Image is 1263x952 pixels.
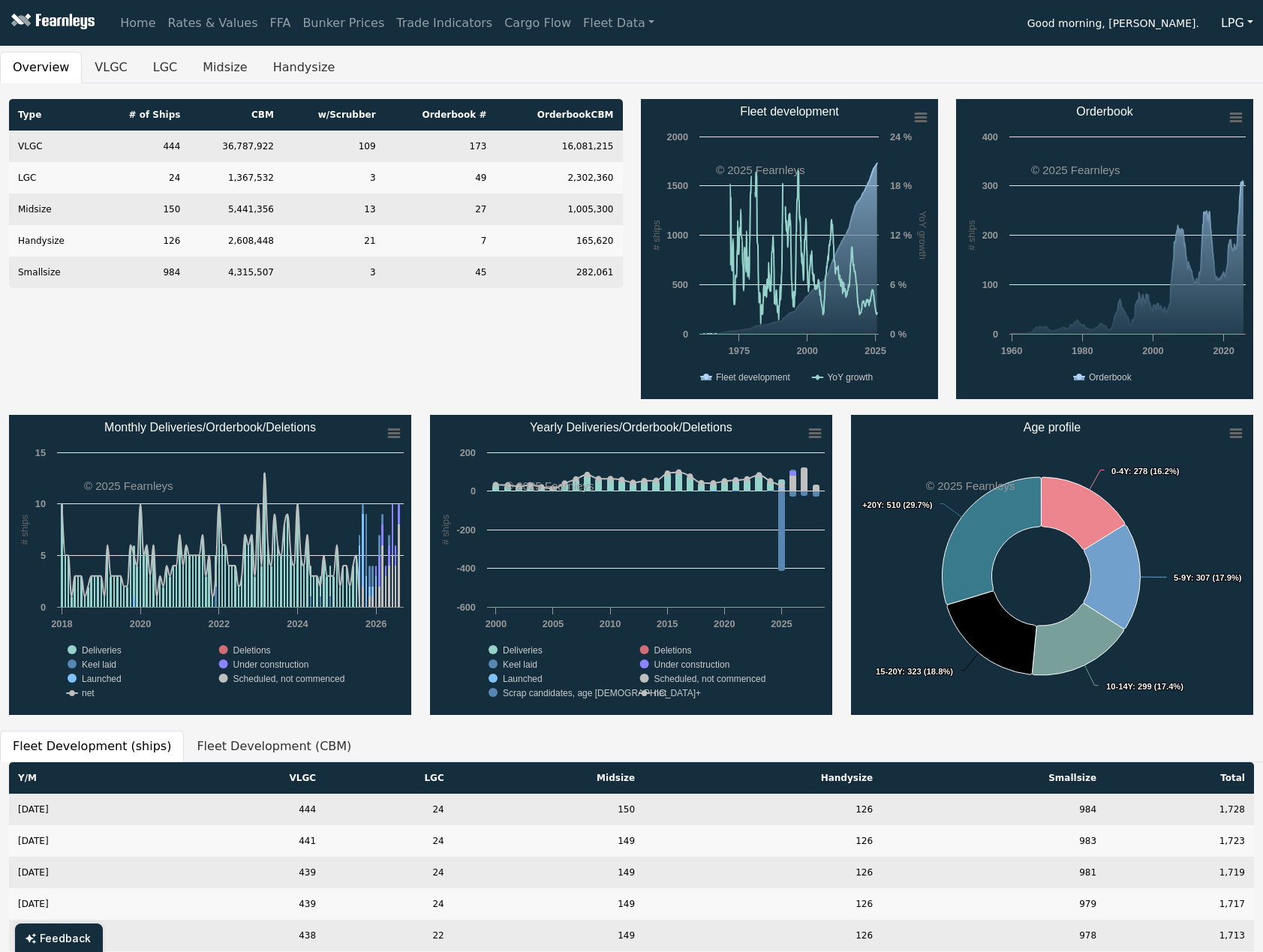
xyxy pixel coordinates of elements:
[650,220,661,251] text: # ships
[827,372,873,383] text: YoY growth
[1076,105,1134,118] text: Orderbook
[956,99,1253,399] svg: Orderbook
[740,105,839,118] text: Fleet development
[1174,573,1192,582] tspan: 5-9Y
[1024,421,1081,434] text: Age profile
[189,99,283,131] th: CBM
[287,618,308,629] text: 2024
[657,618,678,629] text: 2015
[9,794,173,825] td: [DATE]
[1105,920,1254,951] td: 1,713
[577,8,660,38] a: Fleet Data
[9,194,96,225] td: Midsize
[666,180,687,191] text: 1500
[96,131,190,162] td: 444
[283,131,385,162] td: 109
[1105,857,1254,888] td: 1,719
[496,99,623,131] th: Orderbook CBM
[771,618,792,629] text: 2025
[1111,467,1129,476] tspan: 0-4Y
[1213,345,1234,356] text: 2020
[260,52,348,83] button: Handysize
[390,8,498,38] a: Trade Indicators
[430,415,832,715] svg: Yearly Deliveries/Orderbook/Deletions
[385,99,496,131] th: Orderbook #
[714,618,735,629] text: 2020
[666,131,687,143] text: 2000
[882,920,1105,951] td: 978
[917,211,928,260] text: YoY growth
[82,645,122,656] text: Deliveries
[505,479,594,492] text: © 2025 Fearnleys
[503,688,701,698] text: Scrap candidates, age [DEMOGRAPHIC_DATA]+
[233,674,345,684] text: Scheduled, not commenced
[865,345,886,356] text: 2025
[644,794,882,825] td: 126
[35,447,46,458] text: 15
[173,920,325,951] td: 438
[283,257,385,288] td: 3
[644,857,882,888] td: 126
[184,731,364,762] button: Fleet Development (CBM)
[173,857,325,888] td: 439
[209,618,230,629] text: 2022
[104,421,316,434] text: Monthly Deliveries/Orderbook/Deletions
[453,920,644,951] td: 149
[890,180,913,191] text: 18 %
[716,372,790,383] text: Fleet development
[456,524,476,536] text: -200
[982,131,998,143] text: 400
[173,794,325,825] td: 444
[325,825,453,857] td: 24
[9,825,173,857] td: [DATE]
[796,345,817,356] text: 2000
[456,602,476,613] text: -600
[325,888,453,920] td: 24
[1027,12,1199,38] span: Good morning, [PERSON_NAME].
[496,162,623,194] td: 2,302,360
[876,667,953,676] text: : 323 (18.8%)
[189,194,283,225] td: 5,441,356
[890,279,907,290] text: 6 %
[890,230,913,241] text: 12 %
[982,230,998,241] text: 200
[82,674,122,684] text: Launched
[9,857,173,888] td: [DATE]
[162,8,264,38] a: Rates & Values
[1106,682,1183,691] text: : 299 (17.4%)
[1105,825,1254,857] td: 1,723
[1142,345,1163,356] text: 2000
[9,888,173,920] td: [DATE]
[993,329,998,340] text: 0
[41,602,46,613] text: 0
[882,794,1105,825] td: 984
[1105,794,1254,825] td: 1,728
[453,794,644,825] td: 150
[283,162,385,194] td: 3
[1031,164,1120,176] text: © 2025 Fearnleys
[644,825,882,857] td: 126
[9,162,96,194] td: LGC
[862,500,883,509] tspan: +20Y
[498,8,577,38] a: Cargo Flow
[96,194,190,225] td: 150
[641,99,938,399] svg: Fleet development
[982,279,998,290] text: 100
[325,794,453,825] td: 24
[496,194,623,225] td: 1,005,300
[882,825,1105,857] td: 983
[385,131,496,162] td: 173
[882,857,1105,888] td: 981
[453,762,644,794] th: Midsize
[644,920,882,951] td: 126
[496,257,623,288] td: 282,061
[82,52,140,83] button: VLGC
[453,825,644,857] td: 149
[486,618,507,629] text: 2000
[325,920,453,951] td: 22
[189,225,283,257] td: 2,608,448
[96,257,190,288] td: 984
[654,688,667,698] text: net
[471,485,476,497] text: 0
[1072,345,1093,356] text: 1980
